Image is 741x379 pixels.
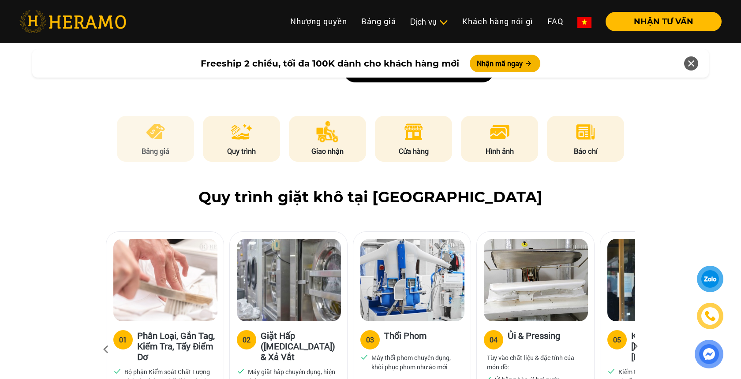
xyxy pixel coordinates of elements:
img: checked.svg [607,367,615,375]
img: phone-icon [705,311,715,321]
img: checked.svg [113,367,121,375]
p: Máy thổi phom chuyên dụng, khôi phục phom như áo mới [371,353,460,372]
button: NHẬN TƯ VẤN [606,12,722,31]
div: 02 [243,334,251,345]
img: subToggleIcon [439,18,448,27]
div: 04 [490,334,498,345]
img: heramo-quy-trinh-giat-hap-tieu-chuan-buoc-5 [607,239,711,321]
p: Hình ảnh [461,146,539,156]
h3: Giặt Hấp ([MEDICAL_DATA]) & Xả Vắt [261,330,340,362]
img: vn-flag.png [577,17,591,28]
a: FAQ [540,12,570,31]
img: heramo-logo.png [19,10,126,33]
div: 03 [366,334,374,345]
img: heramo-quy-trinh-giat-hap-tieu-chuan-buoc-4 [484,239,588,321]
p: Cửa hàng [375,146,453,156]
a: phone-icon [698,304,722,328]
div: Dịch vụ [410,16,448,28]
h3: Phân Loại, Gắn Tag, Kiểm Tra, Tẩy Điểm Dơ [137,330,217,362]
img: store.png [403,121,424,142]
img: heramo-quy-trinh-giat-hap-tieu-chuan-buoc-1 [113,239,217,321]
h3: Kiểm Tra Chất [PERSON_NAME] & [PERSON_NAME] [631,330,711,362]
img: news.png [575,121,596,142]
a: NHẬN TƯ VẤN [599,18,722,26]
a: Nhượng quyền [283,12,354,31]
img: delivery.png [316,121,339,142]
p: Bảng giá [117,146,195,156]
div: 05 [613,334,621,345]
img: heramo-quy-trinh-giat-hap-tieu-chuan-buoc-3 [360,239,464,321]
h3: Ủi & Pressing [508,330,560,348]
img: pricing.png [145,121,166,142]
a: Khách hàng nói gì [455,12,540,31]
a: Bảng giá [354,12,403,31]
div: 01 [119,334,127,345]
img: checked.svg [237,367,245,375]
h2: Quy trình giặt khô tại [GEOGRAPHIC_DATA] [19,188,722,206]
img: heramo-quy-trinh-giat-hap-tieu-chuan-buoc-2 [237,239,341,321]
p: Tùy vào chất liệu & đặc tính của món đồ: [487,353,584,372]
img: process.png [231,121,252,142]
img: image.png [489,121,510,142]
h3: Thổi Phom [384,330,427,348]
button: Nhận mã ngay [470,55,540,72]
p: Giao nhận [289,146,367,156]
p: Quy trình [203,146,281,156]
span: Freeship 2 chiều, tối đa 100K dành cho khách hàng mới [201,57,459,70]
img: checked.svg [360,353,368,361]
p: Báo chí [547,146,625,156]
